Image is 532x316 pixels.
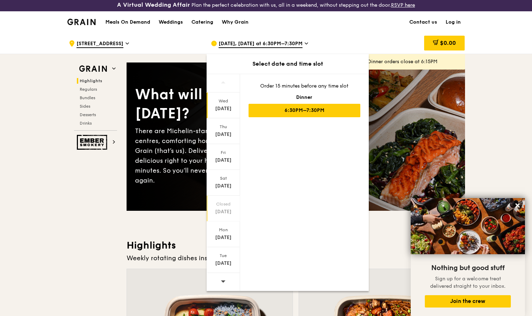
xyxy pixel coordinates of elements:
span: Sign up for a welcome treat delivered straight to your inbox. [430,276,506,289]
h1: Meals On Demand [105,19,150,26]
div: Why Grain [222,12,249,33]
div: Thu [208,124,239,130]
img: Grain [67,19,96,25]
span: Drinks [80,121,92,126]
span: Desserts [80,112,96,117]
span: Highlights [80,78,102,83]
div: [DATE] [208,208,239,215]
button: Join the crew [425,295,511,308]
div: [DATE] [208,157,239,164]
div: [DATE] [208,234,239,241]
div: Tue [208,253,239,258]
a: Log in [441,12,465,33]
img: DSC07876-Edit02-Large.jpeg [411,198,525,254]
div: Dinner orders close at 6:15PM [368,58,459,65]
div: Closed [208,201,239,207]
div: Dinner [249,94,360,101]
div: There are Michelin-star restaurants, hawker centres, comforting home-cooked classics… and Grain (... [135,126,296,185]
div: Plan the perfect celebration with us, all in a weekend, without stepping out the door. [89,1,444,8]
div: Order 15 minutes before any time slot [249,83,360,90]
div: [DATE] [208,105,239,112]
span: $0.00 [440,40,456,46]
div: Weddings [159,12,183,33]
div: Wed [208,98,239,104]
div: Mon [208,227,239,233]
a: Catering [187,12,218,33]
div: Select date and time slot [207,60,369,68]
div: 6:30PM–7:30PM [249,104,360,117]
div: [DATE] [208,131,239,138]
img: Ember Smokery web logo [77,135,109,150]
img: Grain web logo [77,62,109,75]
button: Close [512,200,523,211]
a: Weddings [154,12,187,33]
h3: Highlights [127,239,465,252]
span: Sides [80,104,90,109]
div: [DATE] [208,183,239,190]
div: Weekly rotating dishes inspired by flavours from around the world. [127,253,465,263]
span: Regulars [80,87,97,92]
span: [STREET_ADDRESS] [77,40,123,48]
span: Nothing but good stuff [431,264,505,272]
div: What will you eat [DATE]? [135,85,296,123]
div: Fri [208,150,239,155]
span: Bundles [80,95,95,100]
span: [DATE], [DATE] at 6:30PM–7:30PM [219,40,302,48]
a: GrainGrain [67,11,96,32]
div: Sat [208,175,239,181]
a: RSVP here [391,2,415,8]
h3: A Virtual Wedding Affair [117,1,190,8]
div: [DATE] [208,260,239,267]
a: Why Grain [218,12,253,33]
a: Contact us [405,12,441,33]
div: Catering [191,12,213,33]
